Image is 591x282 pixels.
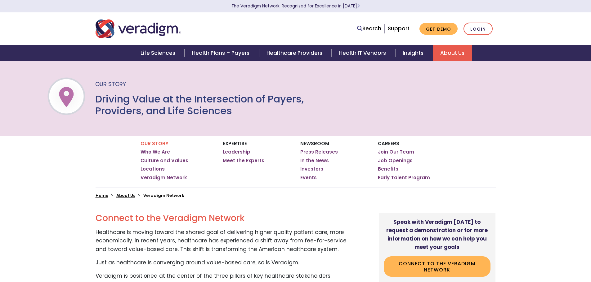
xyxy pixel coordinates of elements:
h2: Connect to the Veradigm Network [96,213,349,223]
p: Healthcare is moving toward the shared goal of delivering higher quality patient care, more econo... [96,228,349,254]
a: Culture and Values [141,158,188,164]
a: Healthcare Providers [259,45,332,61]
a: Health IT Vendors [332,45,395,61]
span: Our Story [95,80,126,88]
a: About Us [116,193,135,198]
a: Who We Are [141,149,170,155]
img: Veradigm logo [96,19,181,39]
a: Benefits [378,166,398,172]
a: Health Plans + Payers [185,45,259,61]
a: Leadership [223,149,250,155]
a: Investors [300,166,323,172]
a: About Us [433,45,472,61]
h1: Driving Value at the Intersection of Payers, Providers, and Life Sciences [95,93,305,117]
a: Veradigm Network [141,175,187,181]
a: Home [96,193,108,198]
a: Support [388,25,410,32]
a: The Veradigm Network: Recognized for Excellence in [DATE]Learn More [231,3,360,9]
strong: Speak with Veradigm [DATE] to request a demonstration or for more information on how we can help ... [386,218,488,251]
a: Search [357,24,381,33]
a: Life Sciences [133,45,185,61]
a: Job Openings [378,158,413,164]
a: Press Releases [300,149,338,155]
a: Early Talent Program [378,175,430,181]
a: Events [300,175,317,181]
a: Get Demo [419,23,458,35]
a: Locations [141,166,165,172]
a: Meet the Experts [223,158,264,164]
span: Learn More [357,3,360,9]
a: Insights [395,45,433,61]
p: Just as healthcare is converging around value-based care, so is Veradigm. [96,258,349,267]
a: Connect to the Veradigm Network [384,256,491,276]
a: Join Our Team [378,149,414,155]
a: Login [463,23,493,35]
a: In the News [300,158,329,164]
